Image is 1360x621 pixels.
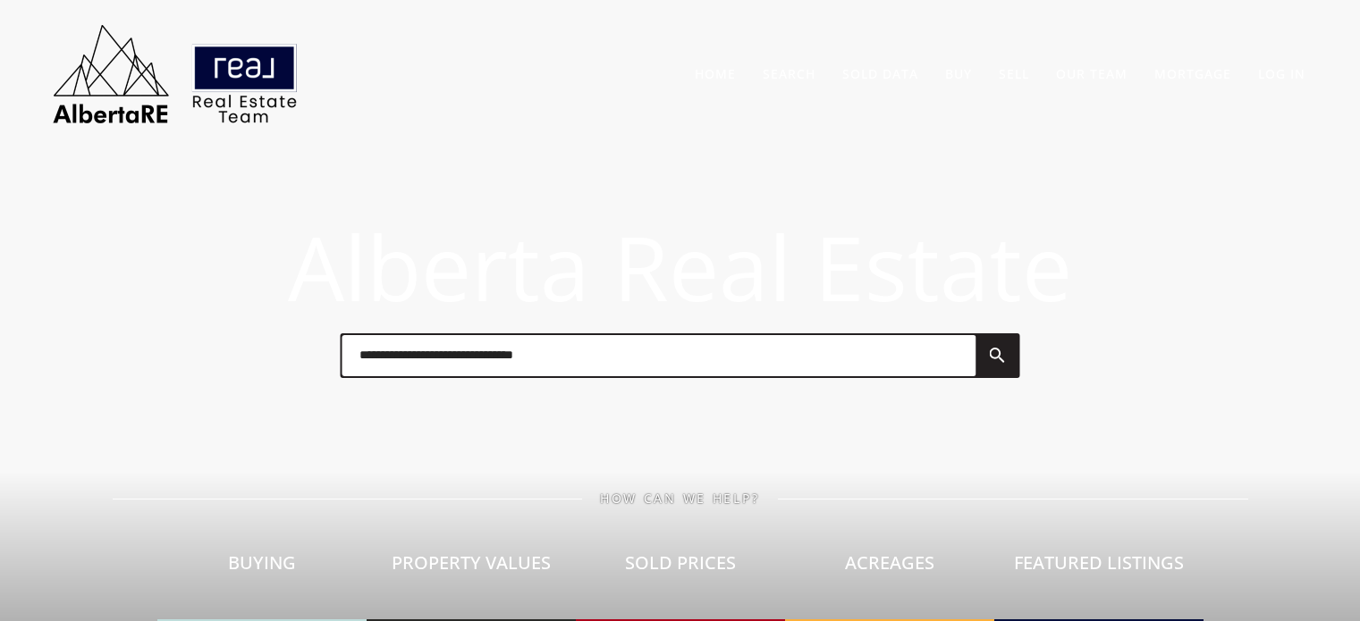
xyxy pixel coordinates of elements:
a: Property Values [367,506,576,621]
span: Property Values [392,550,551,575]
img: AlbertaRE Real Estate Team | Real Broker [41,18,309,130]
span: Sold Prices [625,550,736,575]
a: Sold Prices [576,506,785,621]
a: Sell [999,65,1029,82]
a: Buying [157,506,367,621]
a: Sold Data [842,65,918,82]
a: Search [763,65,815,82]
a: Featured Listings [994,506,1204,621]
a: Home [695,65,736,82]
a: Buy [945,65,972,82]
span: Featured Listings [1014,550,1184,575]
span: Buying [228,550,296,575]
a: Mortgage [1154,65,1231,82]
span: Acreages [845,550,934,575]
a: Log In [1258,65,1305,82]
a: Acreages [785,506,994,621]
a: Our Team [1056,65,1128,82]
